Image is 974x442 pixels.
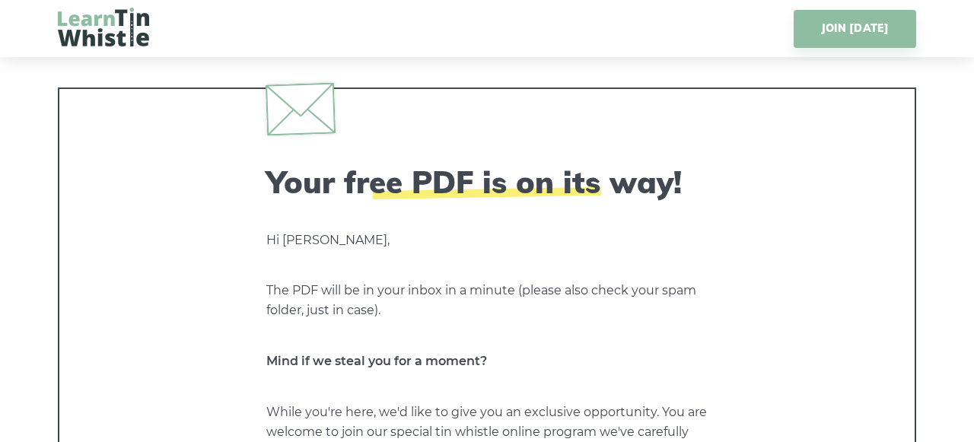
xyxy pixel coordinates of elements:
[58,8,149,46] img: LearnTinWhistle.com
[266,354,487,368] strong: Mind if we steal you for a moment?
[794,10,916,48] a: JOIN [DATE]
[266,281,708,320] p: The PDF will be in your inbox in a minute (please also check your spam folder, just in case).
[266,231,708,250] p: Hi [PERSON_NAME],
[266,164,708,200] h2: Your free PDF is on its way!
[266,82,336,135] img: envelope.svg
